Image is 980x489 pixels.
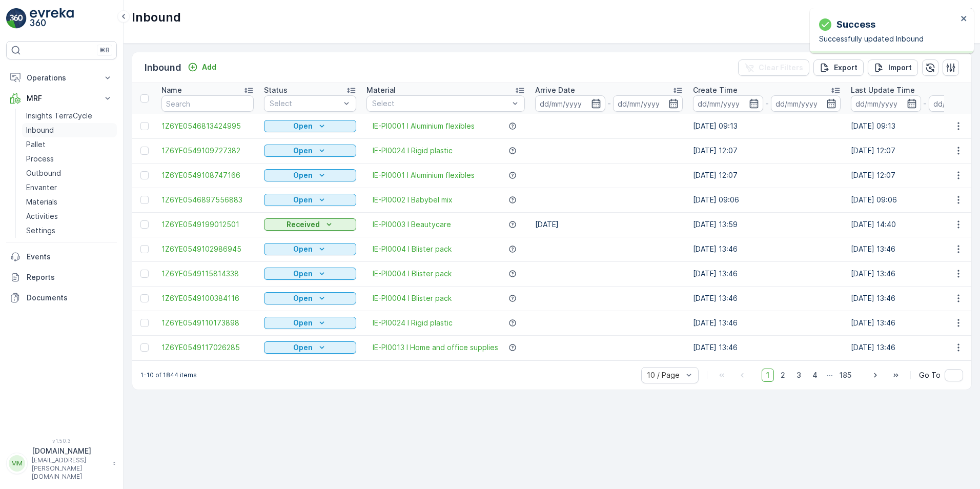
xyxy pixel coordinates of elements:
p: Materials [26,197,57,207]
p: Clear Filters [759,63,803,73]
a: IE-PI0004 I Blister pack [373,244,452,254]
img: logo [6,8,27,29]
p: - [607,97,611,110]
button: Clear Filters [738,59,809,76]
a: Inbound [22,123,117,137]
a: 1Z6YE0549108747166 [161,170,254,180]
p: Activities [26,211,58,221]
a: 1Z6YE0549102986945 [161,244,254,254]
a: Events [6,247,117,267]
div: Toggle Row Selected [140,294,149,302]
p: Envanter [26,182,57,193]
a: Reports [6,267,117,288]
span: IE-PI0003 I Beautycare [373,219,451,230]
a: 1Z6YE0549117026285 [161,342,254,353]
button: Open [264,194,356,206]
p: Arrive Date [535,85,575,95]
p: Open [293,269,313,279]
div: Toggle Row Selected [140,319,149,327]
input: Search [161,95,254,112]
p: Success [836,17,875,32]
p: Open [293,121,313,131]
span: 1 [762,369,774,382]
p: - [923,97,927,110]
p: Select [270,98,340,109]
p: Pallet [26,139,46,150]
p: MRF [27,93,96,104]
p: - [765,97,769,110]
p: Open [293,342,313,353]
p: Reports [27,272,113,282]
td: [DATE] 09:13 [688,114,846,138]
p: Documents [27,293,113,303]
p: 1-10 of 1844 items [140,371,197,379]
div: Toggle Row Selected [140,245,149,253]
p: Export [834,63,857,73]
a: 1Z6YE0549199012501 [161,219,254,230]
td: [DATE] 12:07 [688,163,846,188]
a: IE-PI0004 I Blister pack [373,293,452,303]
img: logo_light-DOdMpM7g.png [30,8,74,29]
input: dd/mm/yyyy [771,95,841,112]
a: Pallet [22,137,117,152]
p: Import [888,63,912,73]
td: [DATE] 12:07 [688,138,846,163]
p: Open [293,244,313,254]
input: dd/mm/yyyy [535,95,605,112]
a: 1Z6YE0549115814338 [161,269,254,279]
p: Outbound [26,168,61,178]
div: Toggle Row Selected [140,196,149,204]
a: Settings [22,223,117,238]
button: Open [264,317,356,329]
p: Open [293,293,313,303]
p: [EMAIL_ADDRESS][PERSON_NAME][DOMAIN_NAME] [32,456,108,481]
button: Open [264,145,356,157]
span: IE-PI0001 I Aluminium flexibles [373,121,475,131]
span: 185 [835,369,856,382]
a: IE-PI0002 I Babybel mix [373,195,453,205]
td: [DATE] 13:46 [688,261,846,286]
a: 1Z6YE0546813424995 [161,121,254,131]
span: IE-PI0024 I Rigid plastic [373,146,453,156]
p: Name [161,85,182,95]
td: [DATE] 09:06 [688,188,846,212]
input: dd/mm/yyyy [613,95,683,112]
a: IE-PI0024 I Rigid plastic [373,318,453,328]
button: Operations [6,68,117,88]
a: Outbound [22,166,117,180]
button: MM[DOMAIN_NAME][EMAIL_ADDRESS][PERSON_NAME][DOMAIN_NAME] [6,446,117,481]
p: Last Update Time [851,85,915,95]
a: 1Z6YE0549100384116 [161,293,254,303]
button: Open [264,292,356,304]
a: Materials [22,195,117,209]
td: [DATE] 13:46 [688,335,846,360]
a: 1Z6YE0549110173898 [161,318,254,328]
p: Settings [26,226,55,236]
p: Successfully updated Inbound [819,34,957,44]
td: [DATE] [530,212,688,237]
a: Activities [22,209,117,223]
div: Toggle Row Selected [140,220,149,229]
a: 1Z6YE0546897556883 [161,195,254,205]
div: Toggle Row Selected [140,343,149,352]
span: Go To [919,370,941,380]
button: Add [183,61,220,73]
button: Received [264,218,356,231]
a: IE-PI0013 I Home and office supplies [373,342,498,353]
a: 1Z6YE0549109727382 [161,146,254,156]
p: Open [293,170,313,180]
td: [DATE] 13:46 [688,237,846,261]
button: MRF [6,88,117,109]
a: Documents [6,288,117,308]
p: Process [26,154,54,164]
td: [DATE] 13:46 [688,286,846,311]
